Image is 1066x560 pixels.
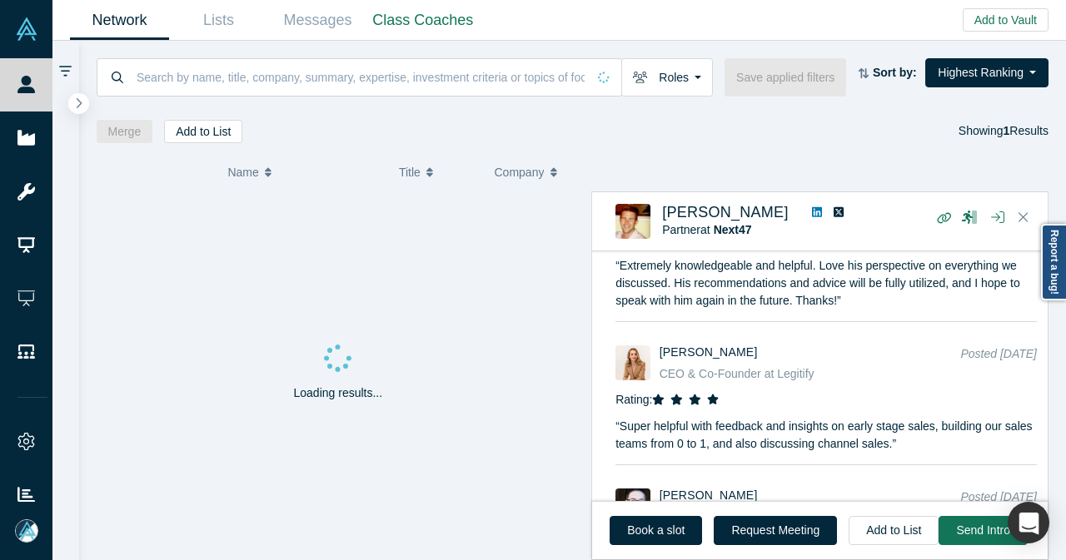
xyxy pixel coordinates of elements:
[268,1,367,40] a: Messages
[227,155,258,190] span: Name
[959,120,1049,143] div: Showing
[849,516,939,545] button: Add to List
[1004,124,1010,137] strong: 1
[15,519,38,543] img: Mia Scott's Account
[714,516,837,545] button: Request Meeting
[164,120,242,143] button: Add to List
[662,223,751,236] span: Partner at
[939,516,1028,545] button: Send Intro
[495,155,573,190] button: Company
[615,345,650,380] img: Aida Lutaj
[1041,224,1066,300] a: Report a bug!
[660,488,758,502] a: [PERSON_NAME]
[660,365,940,383] div: CEO & Co-Founder at Legitify
[925,58,1049,87] button: Highest Ranking
[1004,124,1049,137] span: Results
[367,1,479,40] a: Class Coaches
[960,345,1037,383] div: Posted [DATE]
[169,1,268,40] a: Lists
[615,409,1037,453] p: “ Super helpful with feedback and insights on early stage sales, building our sales teams from 0 ...
[495,155,545,190] span: Company
[615,204,650,239] img: Micah Smurthwaite's Profile Image
[615,249,1037,310] p: “ Extremely knowledgeable and helpful. Love his perspective on everything we discussed. His recom...
[399,155,477,190] button: Title
[97,120,153,143] button: Merge
[725,58,846,97] button: Save applied filters
[662,204,789,221] a: [PERSON_NAME]
[963,8,1049,32] button: Add to Vault
[399,155,421,190] span: Title
[227,155,381,190] button: Name
[135,57,586,97] input: Search by name, title, company, summary, expertise, investment criteria or topics of focus
[960,488,1037,526] div: Posted [DATE]
[660,345,758,359] a: [PERSON_NAME]
[621,58,713,97] button: Roles
[294,384,383,402] p: Loading results...
[714,223,752,236] a: Next47
[615,393,652,406] span: Rating:
[1011,205,1036,231] button: Close
[70,1,169,40] a: Network
[615,488,650,523] img: Alfred Tom
[610,516,702,545] a: Book a slot
[873,66,917,79] strong: Sort by:
[15,17,38,41] img: Alchemist Vault Logo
